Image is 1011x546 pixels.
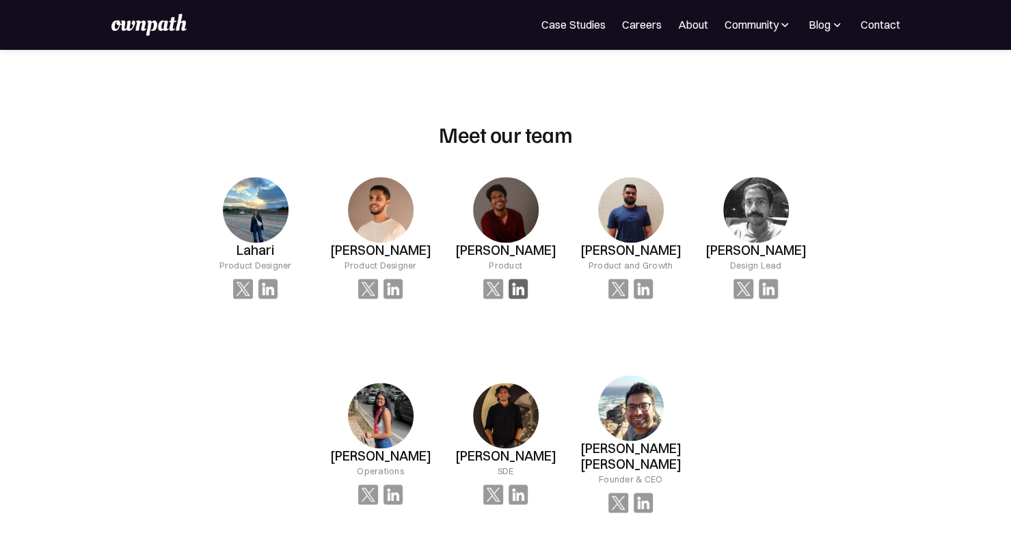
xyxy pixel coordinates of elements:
h3: Lahari [237,243,274,258]
div: Design Lead [730,258,782,272]
div: Community [724,16,792,33]
div: Operations [357,464,404,478]
a: Careers [621,16,661,33]
h3: [PERSON_NAME] [330,243,431,258]
div: Blog [809,16,831,33]
h3: [PERSON_NAME] [705,243,807,258]
h3: [PERSON_NAME] [455,243,556,258]
div: Product Designer [219,258,291,272]
a: About [677,16,707,33]
div: Community [724,16,778,33]
h3: [PERSON_NAME] [PERSON_NAME] [568,441,693,472]
h2: Meet our team [439,121,572,147]
h3: [PERSON_NAME] [330,448,431,464]
div: Product Designer [344,258,416,272]
div: Blog [808,16,844,33]
h3: [PERSON_NAME] [455,448,556,464]
a: Contact [860,16,900,33]
h3: [PERSON_NAME] [580,243,682,258]
a: Case Studies [541,16,605,33]
div: Product and Growth [589,258,673,272]
div: SDE [498,464,514,478]
div: Founder & CEO [599,472,662,486]
div: Product [489,258,522,272]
